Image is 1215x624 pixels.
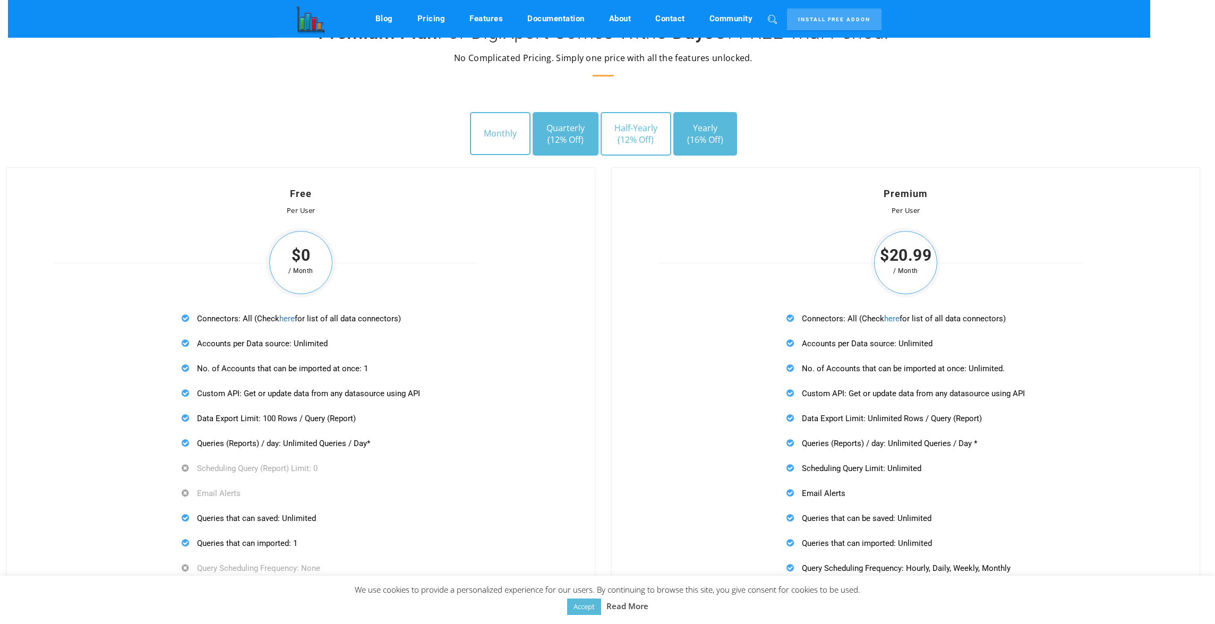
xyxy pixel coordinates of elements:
p: Queries that can imported: Unlimited [786,536,1025,550]
span: $20.99 [871,249,940,261]
a: Contact [655,8,685,29]
span: $0 [266,249,336,261]
p: Scheduling Query Limit: Unlimited [786,461,1025,475]
div: Chat-Widget [1162,573,1215,624]
a: About [609,8,631,29]
span: We use cookies to provide a personalized experience for our users. By continuing to browse this s... [355,584,860,611]
p: No. of Accounts that can be imported at once: Unlimited. [786,362,1025,375]
button: Quarterly(12% Off) [533,112,598,156]
p: Custom API: Get or update data from any datasource using API [182,387,420,400]
p: Query Scheduling Frequency: None [182,561,420,575]
a: Install Free Addon [787,8,882,31]
p: Accounts per Data source: Unlimited [786,337,1025,350]
a: here [884,314,900,323]
p: Email Alerts [786,486,1025,500]
p: Queries that can be saved: Unlimited [786,511,1025,525]
div: Per User [633,207,1178,215]
h4: Premium [633,189,1178,199]
p: Connectors: All (Check for list of all data connectors) [182,312,420,325]
p: Connectors: All (Check for list of all data connectors) [786,312,1025,325]
span: (12% Off) [546,134,585,146]
p: Custom API: Get or update data from any datasource using API [786,387,1025,400]
p: Query Scheduling Frequency: Hourly, Daily, Weekly, Monthly [786,561,1025,575]
a: Pricing [417,8,446,29]
p: Email Alerts [182,486,420,500]
a: Features [469,8,503,29]
a: Documentation [527,8,585,29]
a: Accept [567,599,601,615]
p: Accounts per Data source: Unlimited [182,337,420,350]
p: No. of Accounts that can be imported at once: 1 [182,362,420,375]
p: Data Export Limit: Unlimited Rows / Query (Report) [786,412,1025,425]
span: / Month [266,264,336,277]
a: Blog [375,8,393,29]
span: (16% Off) [687,134,723,146]
button: Yearly(16% Off) [673,112,737,156]
button: Monthly [470,112,531,155]
iframe: Chat Widget [1162,573,1215,624]
h4: Free [28,189,574,199]
button: Half-Yearly(12% Off) [601,112,671,156]
div: Per User [28,207,574,215]
a: Community [709,8,753,29]
span: / Month [871,264,940,277]
p: Queries (Reports) / day: Unlimited Queries / Day* [182,437,420,450]
p: Queries (Reports) / day: Unlimited Queries / Day * [786,437,1025,450]
span: (12% Off) [614,134,657,146]
p: Queries that can saved: Unlimited [182,511,420,525]
a: Read More [606,600,648,612]
p: Queries that can imported: 1 [182,536,420,550]
p: Data Export Limit: 100 Rows / Query (Report) [182,412,420,425]
p: Scheduling Query (Report) Limit: 0 [182,461,420,475]
a: here [279,314,295,323]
